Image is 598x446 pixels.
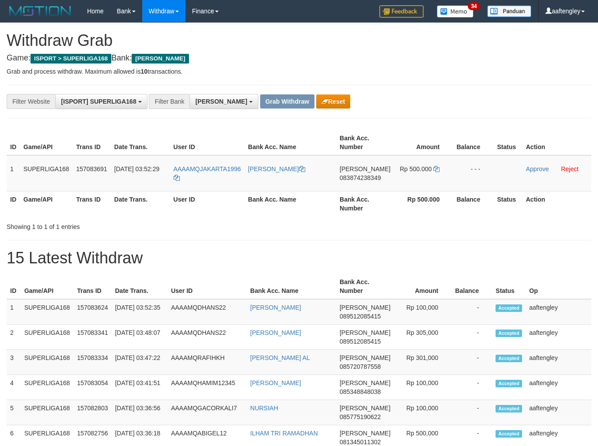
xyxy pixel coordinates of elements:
span: 157083691 [76,165,107,172]
strong: 10 [140,68,148,75]
td: 2 [7,325,21,350]
a: [PERSON_NAME] [250,304,301,311]
span: AAAAMQJAKARTA1996 [174,165,241,172]
span: [PERSON_NAME] [340,304,390,311]
span: [DATE] 03:52:29 [114,165,159,172]
td: - [451,400,492,425]
td: 157083334 [73,350,111,375]
span: Copy 085348848038 to clipboard [340,388,381,395]
img: Feedback.jpg [379,5,424,18]
td: SUPERLIGA168 [21,350,74,375]
span: Accepted [496,304,522,312]
th: Amount [394,274,451,299]
img: panduan.png [487,5,531,17]
a: ILHAM TRI RAMADHAN [250,430,318,437]
th: User ID [167,274,246,299]
th: User ID [170,191,245,216]
a: Copy 500000 to clipboard [433,165,439,172]
span: Copy 083874238349 to clipboard [340,174,381,181]
td: 1 [7,155,20,191]
td: aaftengley [526,350,591,375]
th: Trans ID [73,274,111,299]
span: Accepted [496,380,522,387]
th: Rp 500.000 [394,191,453,216]
span: [PERSON_NAME] [340,165,390,172]
div: Filter Website [7,94,55,109]
td: SUPERLIGA168 [21,375,74,400]
td: AAAAMQRAFIHKH [167,350,246,375]
th: Bank Acc. Number [336,130,394,155]
span: [ISPORT] SUPERLIGA168 [61,98,136,105]
td: [DATE] 03:48:07 [111,325,167,350]
th: Trans ID [73,191,111,216]
td: aaftengley [526,400,591,425]
button: [PERSON_NAME] [189,94,258,109]
span: ISPORT > SUPERLIGA168 [30,54,111,64]
td: 157083341 [73,325,111,350]
td: Rp 100,000 [394,375,451,400]
h1: Withdraw Grab [7,32,591,49]
a: Reject [561,165,579,172]
button: Reset [316,94,350,109]
td: aaftengley [526,375,591,400]
td: SUPERLIGA168 [21,299,74,325]
span: [PERSON_NAME] [132,54,189,64]
td: aaftengley [526,325,591,350]
a: NURSIAH [250,405,278,412]
th: Bank Acc. Number [336,274,394,299]
th: Bank Acc. Name [247,274,336,299]
a: [PERSON_NAME] [250,329,301,336]
span: [PERSON_NAME] [195,98,247,105]
th: Action [522,130,591,155]
span: [PERSON_NAME] [340,354,390,361]
a: [PERSON_NAME] [248,165,305,172]
td: Rp 100,000 [394,400,451,425]
th: Date Trans. [111,274,167,299]
th: Bank Acc. Name [245,191,337,216]
th: Date Trans. [111,130,170,155]
th: Trans ID [73,130,111,155]
td: - [451,299,492,325]
td: AAAAMQDHANS22 [167,325,246,350]
td: Rp 305,000 [394,325,451,350]
td: SUPERLIGA168 [21,325,74,350]
a: Approve [526,165,549,172]
a: [PERSON_NAME] AL [250,354,310,361]
th: Balance [453,130,493,155]
th: Status [492,274,526,299]
td: [DATE] 03:47:22 [111,350,167,375]
a: [PERSON_NAME] [250,379,301,386]
td: aaftengley [526,299,591,325]
th: Game/API [20,191,73,216]
span: Copy 081345011302 to clipboard [340,439,381,446]
div: Showing 1 to 1 of 1 entries [7,219,242,231]
td: 3 [7,350,21,375]
td: 5 [7,400,21,425]
td: - [451,325,492,350]
td: AAAAMQHAMIM12345 [167,375,246,400]
button: [ISPORT] SUPERLIGA168 [55,94,147,109]
th: User ID [170,130,245,155]
th: ID [7,130,20,155]
td: 4 [7,375,21,400]
span: 34 [468,2,480,10]
span: [PERSON_NAME] [340,379,390,386]
th: ID [7,191,20,216]
th: Op [526,274,591,299]
span: [PERSON_NAME] [340,430,390,437]
span: Accepted [496,355,522,362]
th: Amount [394,130,453,155]
td: [DATE] 03:52:35 [111,299,167,325]
h4: Game: Bank: [7,54,591,63]
p: Grab and process withdraw. Maximum allowed is transactions. [7,67,591,76]
td: - [451,375,492,400]
td: 157082803 [73,400,111,425]
span: Accepted [496,405,522,412]
th: Status [493,191,522,216]
span: [PERSON_NAME] [340,405,390,412]
img: MOTION_logo.png [7,4,74,18]
td: Rp 301,000 [394,350,451,375]
th: Action [522,191,591,216]
th: Game/API [20,130,73,155]
td: SUPERLIGA168 [20,155,73,191]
